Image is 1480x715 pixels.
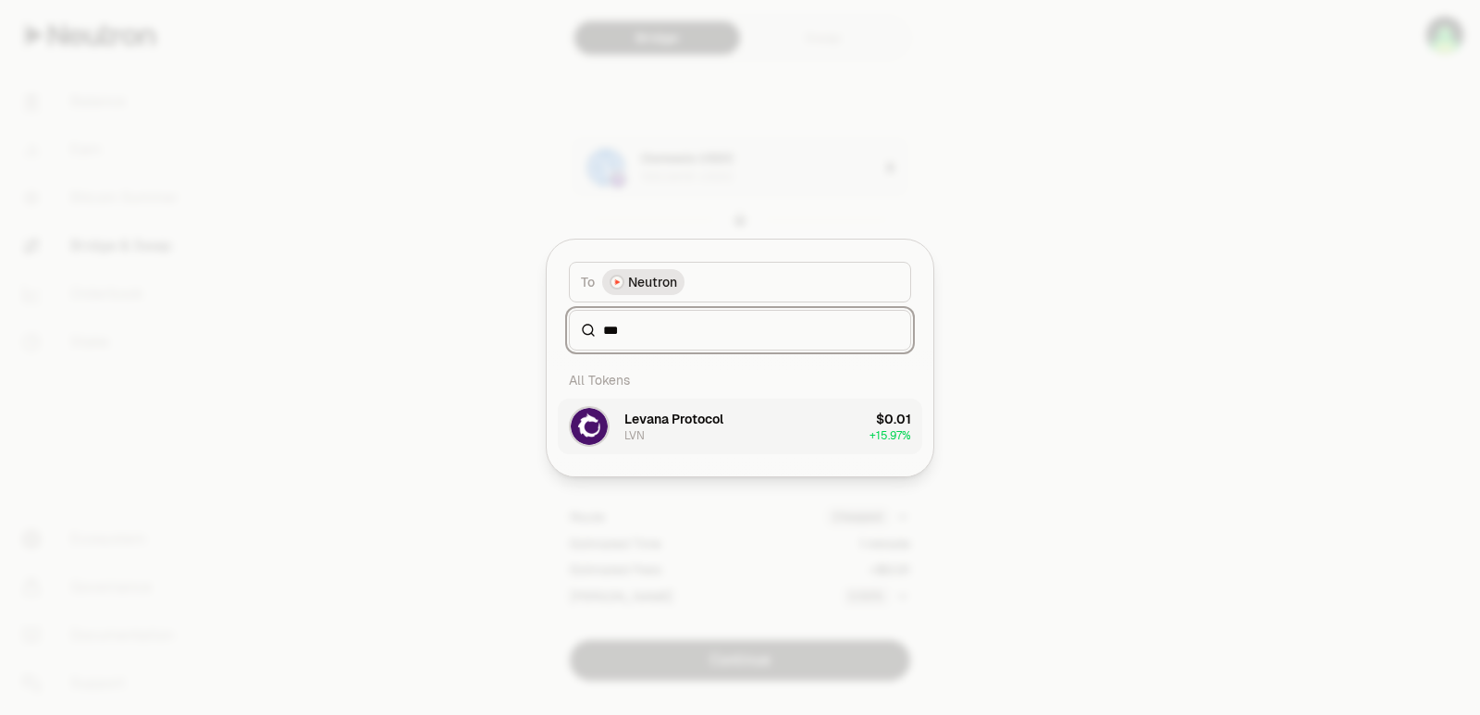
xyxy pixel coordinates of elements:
[611,277,623,288] img: Neutron Logo
[558,362,922,399] div: All Tokens
[624,410,723,428] div: Levana Protocol
[558,399,922,454] button: LVN LogoLevana ProtocolLVN$0.01+15.97%
[628,273,677,291] span: Neutron
[569,262,911,302] button: ToNeutron LogoNeutron
[869,428,911,443] span: + 15.97%
[581,273,595,291] span: To
[624,428,645,443] div: LVN
[876,410,911,428] div: $0.01
[571,408,608,445] img: LVN Logo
